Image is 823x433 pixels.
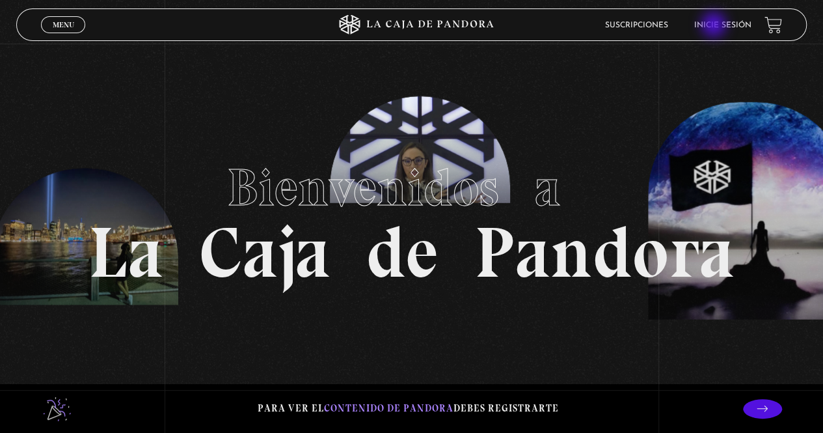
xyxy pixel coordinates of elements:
[48,32,79,41] span: Cerrar
[694,21,751,29] a: Inicie sesión
[324,402,453,414] span: contenido de Pandora
[227,156,597,219] span: Bienvenidos a
[258,400,559,417] p: Para ver el debes registrarte
[764,16,782,34] a: View your shopping cart
[53,21,74,29] span: Menu
[88,145,735,288] h1: La Caja de Pandora
[605,21,668,29] a: Suscripciones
